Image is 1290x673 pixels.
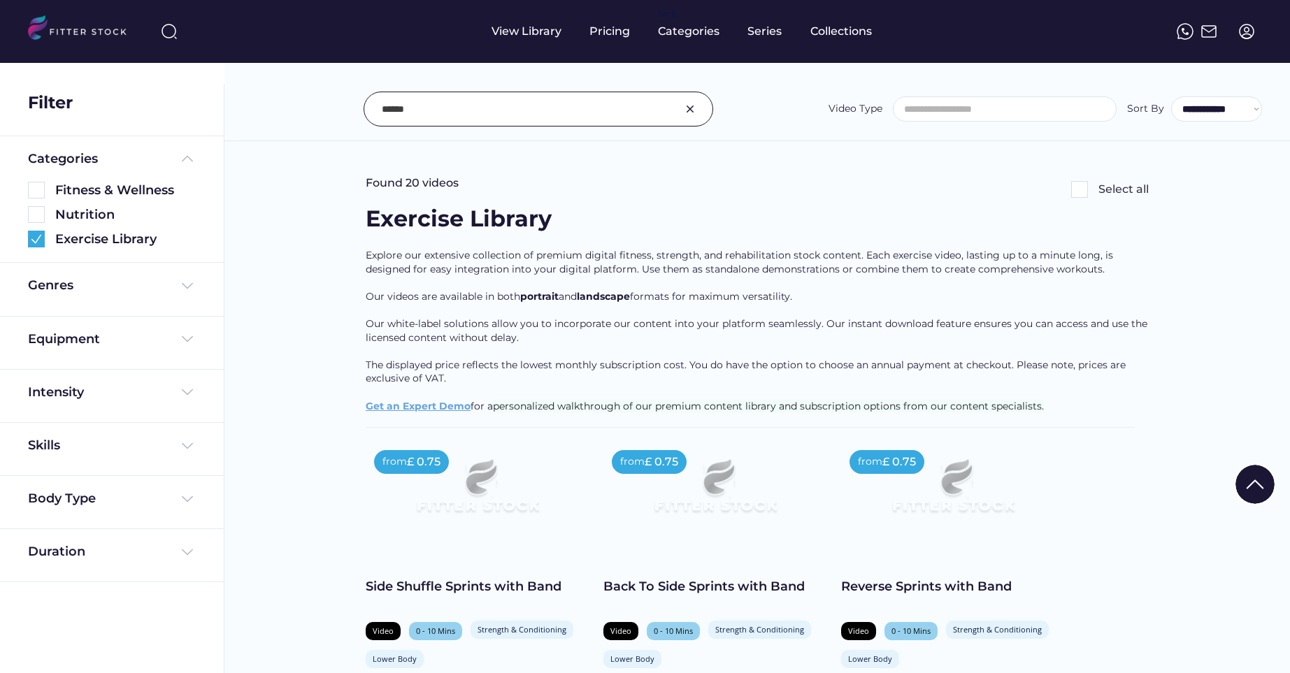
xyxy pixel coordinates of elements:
div: Video [848,625,869,636]
div: Nutrition [55,206,196,224]
div: £ 0.75 [882,454,916,470]
img: Frame%20%284%29.svg [179,491,196,507]
div: Exercise Library [55,231,196,248]
div: 0 - 10 Mins [891,625,931,636]
div: Strength & Conditioning [715,624,804,635]
span: and [559,290,577,303]
span: Explore our extensive collection of premium digital fitness, strength, and rehabilitation stock c... [366,249,1116,275]
div: Found 20 videos [366,175,459,191]
div: Lower Body [373,653,417,664]
div: Categories [28,150,98,168]
img: Rectangle%205126.svg [28,206,45,223]
div: Video [373,625,394,636]
img: Frame%20%284%29.svg [179,277,196,294]
div: Fitness & Wellness [55,182,196,199]
div: Strength & Conditioning [953,624,1042,635]
span: personalized walkthrough of our premium content library and subscription options from our content... [493,400,1044,412]
div: from [382,455,407,469]
span: landscape [577,290,630,303]
a: Get an Expert Demo [366,400,471,412]
img: Frame%2079%20%281%29.svg [388,442,567,542]
div: Series [747,24,782,39]
div: 0 - 10 Mins [654,625,693,636]
div: fvck [658,7,676,21]
span: formats for maximum versatility. [630,290,792,303]
img: Rectangle%205126.svg [1071,181,1088,198]
img: Frame%20%284%29.svg [179,384,196,400]
img: Frame%20%284%29.svg [179,437,196,454]
div: Equipment [28,331,100,348]
div: Collections [810,24,872,39]
img: search-normal%203.svg [161,23,178,40]
div: Duration [28,543,85,560]
div: Pricing [589,24,630,39]
div: from [858,455,882,469]
img: Frame%2051.svg [1201,23,1217,40]
span: Our videos are available in both [366,290,520,303]
img: LOGO.svg [28,15,138,44]
div: Lower Body [848,653,892,664]
div: Skills [28,437,63,454]
div: from [620,455,645,469]
div: Video [610,625,631,636]
div: Video Type [829,102,882,116]
img: Frame%2079%20%281%29.svg [863,442,1042,542]
img: Frame%20%284%29.svg [179,331,196,347]
iframe: chat widget [1210,554,1280,618]
iframe: chat widget [1231,617,1276,659]
img: Group%201000002326.svg [682,101,698,117]
div: Sort By [1127,102,1164,116]
div: Reverse Sprints with Band [841,578,1065,595]
div: Intensity [28,384,84,401]
div: 0 - 10 Mins [416,625,455,636]
div: Exercise Library [366,203,552,235]
div: Side Shuffle Sprints with Band [366,578,589,595]
div: Select all [1098,182,1149,197]
img: Rectangle%205126.svg [28,182,45,198]
span: The displayed price reflects the lowest monthly subscription cost. You do have the option to choo... [366,359,1128,385]
div: Strength & Conditioning [478,624,566,635]
div: Genres [28,277,73,294]
div: for a [366,249,1149,427]
img: Group%201000002360.svg [28,231,45,247]
div: View Library [492,24,561,39]
div: Body Type [28,490,96,507]
div: Categories [658,24,719,39]
span: portrait [520,290,559,303]
div: Back To Side Sprints with Band [603,578,827,595]
img: Group%201000002322%20%281%29.svg [1235,465,1275,504]
div: Filter [28,91,73,115]
img: Frame%2079%20%281%29.svg [626,442,805,542]
img: Frame%20%284%29.svg [179,544,196,560]
img: meteor-icons_whatsapp%20%281%29.svg [1177,23,1194,40]
span: Our white-label solutions allow you to incorporate our content into your platform seamlessly. Our... [366,317,1150,344]
div: £ 0.75 [645,454,678,470]
div: £ 0.75 [407,454,440,470]
img: profile-circle.svg [1238,23,1255,40]
div: Lower Body [610,653,654,664]
img: Frame%20%285%29.svg [179,150,196,167]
